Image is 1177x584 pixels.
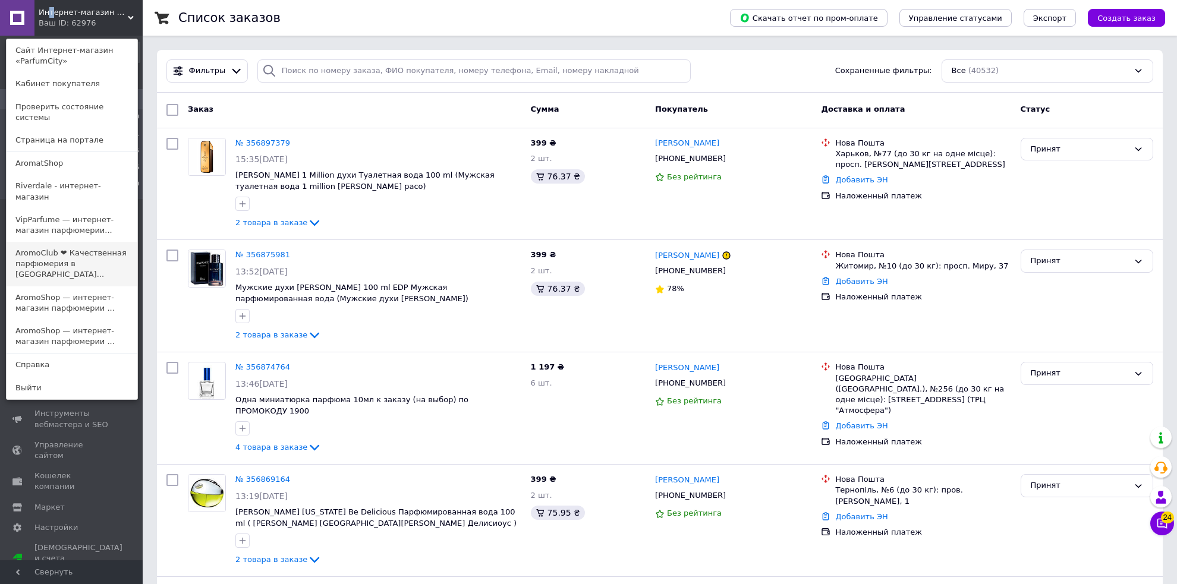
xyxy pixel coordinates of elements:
[531,378,552,387] span: 6 шт.
[667,284,684,293] span: 78%
[39,18,89,29] div: Ваш ID: 62976
[835,437,1011,447] div: Наложенный платеж
[235,395,468,415] a: Одна миниатюрка парфюма 10мл к заказу (на выбор) по ПРОМОКОДУ 1900
[235,138,290,147] a: № 356897379
[1088,9,1165,27] button: Создать заказ
[739,12,878,23] span: Скачать отчет по пром-оплате
[7,129,137,151] a: Страница на портале
[7,377,137,399] a: Выйти
[531,169,585,184] div: 76.37 ₴
[653,375,728,391] div: [PHONE_NUMBER]
[667,509,722,517] span: Без рейтинга
[7,39,137,72] a: Сайт Интернет-магазин «ParfumCity»
[655,362,719,374] a: [PERSON_NAME]
[1031,255,1129,267] div: Принят
[34,440,110,461] span: Управление сайтом
[952,65,966,77] span: Все
[1031,479,1129,492] div: Принят
[835,250,1011,260] div: Нова Пошта
[188,250,225,287] img: Фото товару
[531,266,552,275] span: 2 шт.
[188,474,226,512] a: Фото товару
[235,491,288,501] span: 13:19[DATE]
[235,475,290,484] a: № 356869164
[7,286,137,320] a: AromoShop — интернет-магазин парфюмерии ...
[653,263,728,279] div: [PHONE_NUMBER]
[531,154,552,163] span: 2 шт.
[835,138,1011,149] div: Нова Пошта
[1021,105,1050,113] span: Статус
[1024,9,1076,27] button: Экспорт
[188,138,225,175] img: Фото товару
[835,485,1011,506] div: Тернопіль, №6 (до 30 кг): пров. [PERSON_NAME], 1
[7,209,137,242] a: VipParfume — интернет-магазин парфюмерии...
[835,191,1011,201] div: Наложенный платеж
[235,283,468,303] a: Мужские духи [PERSON_NAME] 100 ml EDP Мужская парфюмированная вода (Мужские духи [PERSON_NAME])
[235,507,517,528] a: [PERSON_NAME] [US_STATE] Be Delicious Парфюмированная вода 100 ml ( [PERSON_NAME] [GEOGRAPHIC_DAT...
[531,362,564,371] span: 1 197 ₴
[655,105,708,113] span: Покупатель
[1031,143,1129,156] div: Принят
[188,475,225,512] img: Фото товару
[835,362,1011,373] div: Нова Пошта
[257,59,691,83] input: Поиск по номеру заказа, ФИО покупателя, номеру телефона, Email, номеру накладной
[191,362,223,399] img: Фото товару
[7,72,137,95] a: Кабинет покупателя
[653,488,728,503] div: [PHONE_NUMBER]
[531,282,585,296] div: 76.37 ₴
[531,475,556,484] span: 399 ₴
[235,555,307,564] span: 2 товара в заказе
[39,7,128,18] span: Интернет-магазин «ParfumCity»
[235,154,288,164] span: 15:35[DATE]
[835,65,932,77] span: Сохраненные фильтры:
[835,261,1011,272] div: Житомир, №10 (до 30 кг): просп. Миру, 37
[821,105,905,113] span: Доставка и оплата
[835,512,888,521] a: Добавить ЭН
[188,105,213,113] span: Заказ
[34,471,110,492] span: Кошелек компании
[1076,13,1165,22] a: Создать заказ
[835,421,888,430] a: Добавить ЭН
[235,330,307,339] span: 2 товара в заказе
[188,138,226,176] a: Фото товару
[667,396,722,405] span: Без рейтинга
[34,542,122,575] span: [DEMOGRAPHIC_DATA] и счета
[1161,512,1174,523] span: 24
[835,175,888,184] a: Добавить ЭН
[835,277,888,286] a: Добавить ЭН
[655,250,719,261] a: [PERSON_NAME]
[7,320,137,353] a: AromoShop — интернет-магазин парфюмерии ...
[188,250,226,288] a: Фото товару
[7,152,137,175] a: AromatShop
[235,330,322,339] a: 2 товара в заказе
[235,443,307,452] span: 4 товара в заказе
[655,475,719,486] a: [PERSON_NAME]
[235,362,290,371] a: № 356874764
[835,474,1011,485] div: Нова Пошта
[531,138,556,147] span: 399 ₴
[235,555,322,564] a: 2 товара в заказе
[531,105,559,113] span: Сумма
[235,379,288,389] span: 13:46[DATE]
[235,218,322,227] a: 2 товара в заказе
[7,96,137,129] a: Проверить состояние системы
[899,9,1012,27] button: Управление статусами
[1097,14,1156,23] span: Создать заказ
[1033,14,1066,23] span: Экспорт
[7,175,137,208] a: Riverdale - интернет-магазин
[178,11,281,25] h1: Список заказов
[189,65,226,77] span: Фильтры
[235,443,322,452] a: 4 товара в заказе
[835,149,1011,170] div: Харьков, №77 (до 30 кг на одне місце): просп. [PERSON_NAME][STREET_ADDRESS]
[7,242,137,286] a: AromoClub ❤ Качественная парфюмерия в [GEOGRAPHIC_DATA]...
[835,373,1011,416] div: [GEOGRAPHIC_DATA] ([GEOGRAPHIC_DATA].), №256 (до 30 кг на одне місце): [STREET_ADDRESS] (ТРЦ "Атм...
[655,138,719,149] a: [PERSON_NAME]
[835,292,1011,302] div: Наложенный платеж
[235,218,307,227] span: 2 товара в заказе
[34,522,78,533] span: Настройки
[235,171,495,191] a: [PERSON_NAME] 1 Million духи Туалетная вода 100 ml (Мужская туалетная вода 1 million [PERSON_NAME...
[1150,512,1174,535] button: Чат с покупателем24
[235,250,290,259] a: № 356875981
